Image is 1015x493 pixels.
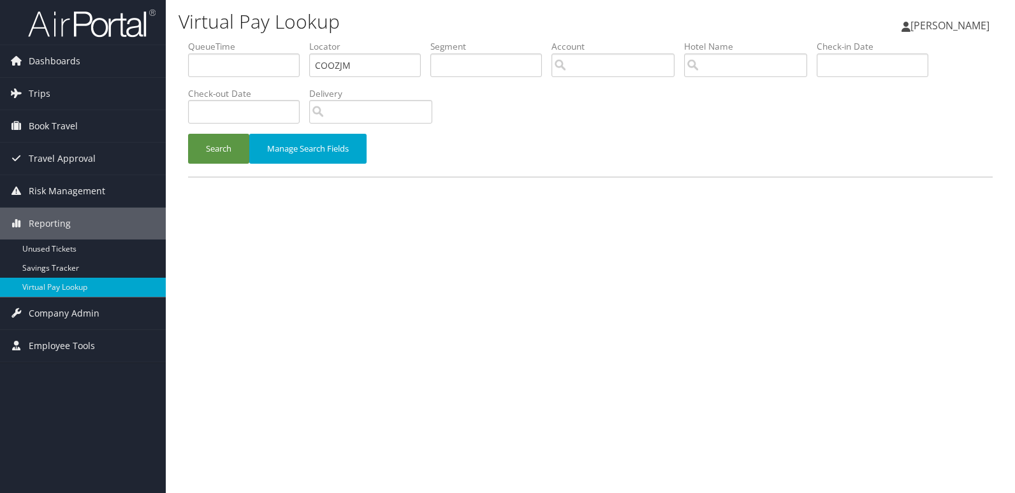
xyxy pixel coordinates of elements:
span: Book Travel [29,110,78,142]
span: Risk Management [29,175,105,207]
label: Check-out Date [188,87,309,100]
span: Reporting [29,208,71,239]
label: Hotel Name [684,40,817,53]
span: Travel Approval [29,143,96,175]
label: Locator [309,40,430,53]
span: Employee Tools [29,330,95,362]
label: QueueTime [188,40,309,53]
span: Dashboards [29,45,80,77]
label: Account [551,40,684,53]
label: Segment [430,40,551,53]
span: [PERSON_NAME] [910,18,989,32]
span: Company Admin [29,297,99,329]
button: Search [188,134,249,164]
label: Delivery [309,87,442,100]
span: Trips [29,78,50,110]
button: Manage Search Fields [249,134,367,164]
h1: Virtual Pay Lookup [179,8,727,35]
a: [PERSON_NAME] [902,6,1002,45]
img: airportal-logo.png [28,8,156,38]
label: Check-in Date [817,40,938,53]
